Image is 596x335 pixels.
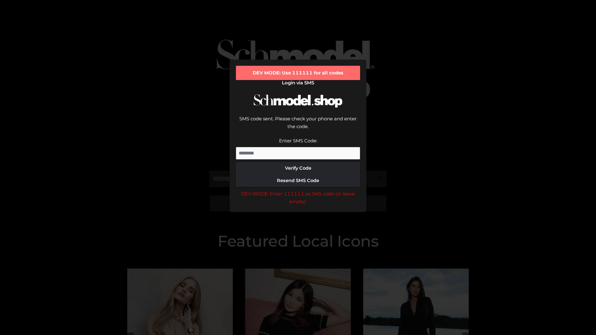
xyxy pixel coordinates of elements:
[279,138,317,144] label: Enter SMS Code:
[236,174,360,187] button: Resend SMS Code
[236,162,360,174] button: Verify Code
[236,66,360,80] div: DEV MODE: Use 111111 for all codes
[251,89,345,113] img: Schmodel Logo
[236,190,360,206] div: DEV MODE: Enter 111111 as SMS code (or leave empty).
[236,80,360,86] h2: Login via SMS
[236,115,360,137] div: SMS code sent. Please check your phone and enter the code.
